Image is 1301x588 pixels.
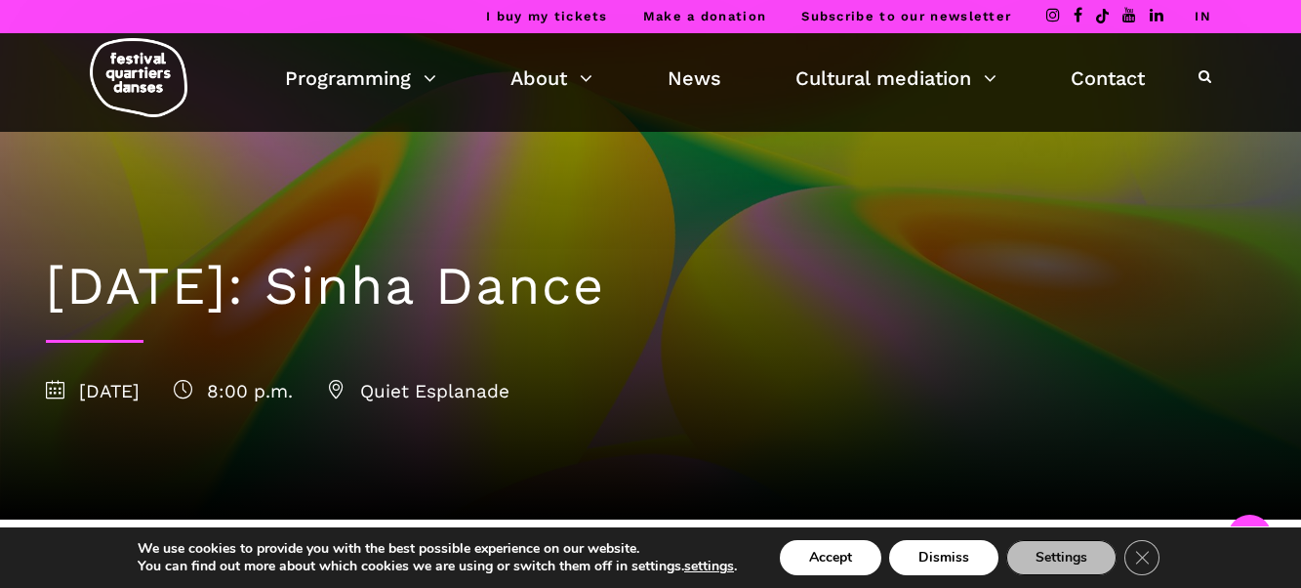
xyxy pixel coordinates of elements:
[801,9,1011,23] a: Subscribe to our newsletter
[668,66,721,90] font: News
[734,557,737,575] font: .
[79,380,140,402] font: [DATE]
[1036,548,1087,567] font: Settings
[684,558,734,575] button: settings
[46,255,605,316] font: [DATE]: Sinha Dance
[643,9,767,23] a: Make a donation
[1071,66,1145,90] font: Contact
[486,9,608,23] a: I buy my tickets
[889,540,998,575] button: Dismiss
[1195,9,1211,23] a: IN
[360,380,509,402] font: Quiet Esplanade
[285,66,411,90] font: Programming
[285,62,436,95] a: Programming
[795,66,971,90] font: Cultural mediation
[795,62,996,95] a: Cultural mediation
[510,66,567,90] font: About
[780,540,881,575] button: Accept
[809,548,852,567] font: Accept
[510,62,592,95] a: About
[918,548,969,567] font: Dismiss
[1124,540,1159,575] button: Close GDPR Cookie Banner
[668,62,721,95] a: News
[138,539,639,558] font: We use cookies to provide you with the best possible experience on our website.
[138,557,684,575] font: You can find out more about which cookies we are using or switch them off in settings.
[207,380,293,402] font: 8:00 p.m.
[90,38,187,117] img: logo-fqd-med
[1006,540,1117,575] button: Settings
[1071,62,1145,95] a: Contact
